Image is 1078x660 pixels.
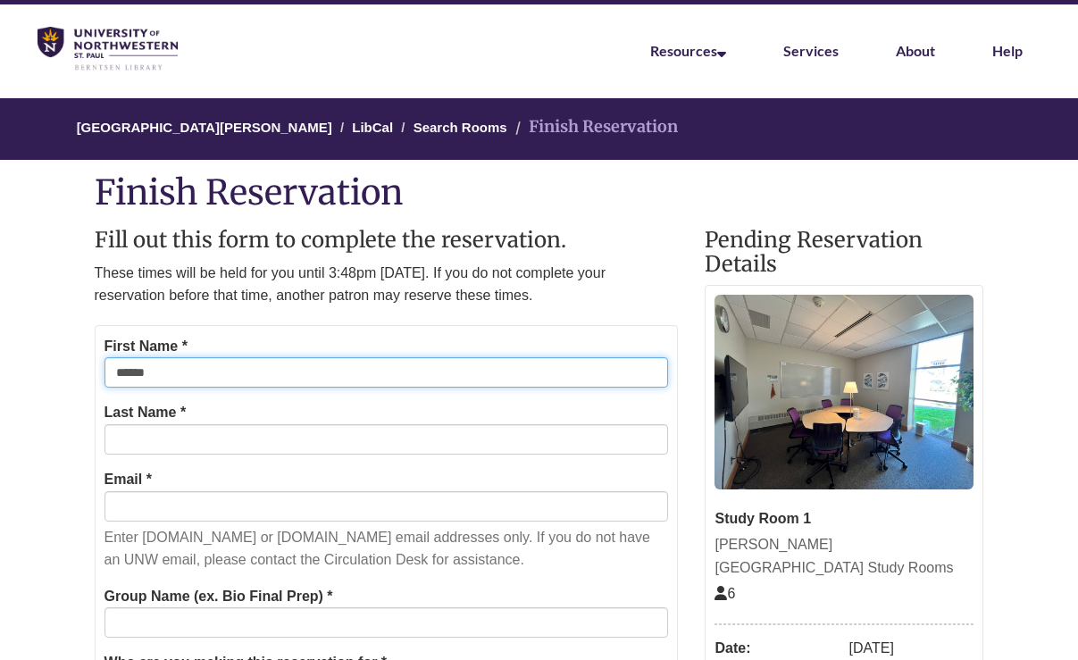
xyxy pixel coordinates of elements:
h2: Fill out this form to complete the reservation. [95,229,679,252]
img: Study Room 1 [714,295,974,489]
h2: Pending Reservation Details [705,229,983,276]
p: These times will be held for you until 3:48pm [DATE]. If you do not complete your reservation bef... [95,262,679,307]
a: Resources [650,42,726,59]
a: [GEOGRAPHIC_DATA][PERSON_NAME] [77,120,332,135]
a: LibCal [352,120,393,135]
a: About [896,42,935,59]
label: Last Name * [104,401,187,424]
p: Enter [DOMAIN_NAME] or [DOMAIN_NAME] email addresses only. If you do not have an UNW email, pleas... [104,526,669,572]
h1: Finish Reservation [95,173,984,211]
li: Finish Reservation [511,114,678,140]
a: Services [783,42,839,59]
a: Help [992,42,1023,59]
span: The capacity of this space [714,586,735,601]
a: Search Rooms [414,120,507,135]
label: First Name * [104,335,188,358]
label: Email * [104,468,152,491]
img: UNWSP Library Logo [38,27,178,71]
nav: Breadcrumb [95,98,984,160]
div: [PERSON_NAME][GEOGRAPHIC_DATA] Study Rooms [714,533,974,579]
div: Study Room 1 [714,507,974,531]
label: Group Name (ex. Bio Final Prep) * [104,585,333,608]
